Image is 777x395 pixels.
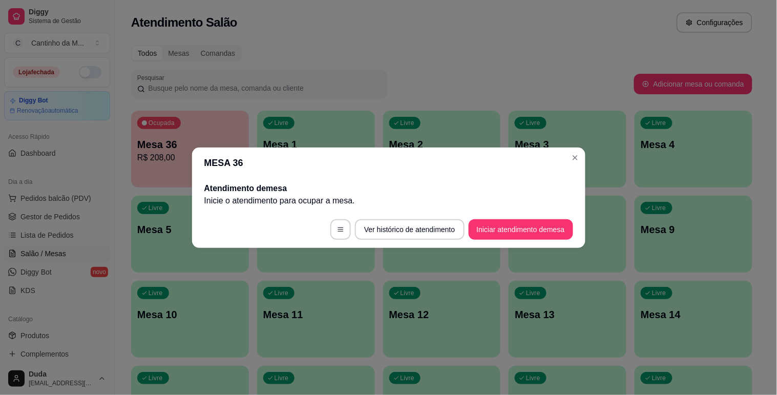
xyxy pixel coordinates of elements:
[567,150,583,166] button: Close
[192,148,585,178] header: MESA 36
[204,182,573,195] h2: Atendimento de mesa
[469,219,573,240] button: Iniciar atendimento demesa
[204,195,573,207] p: Inicie o atendimento para ocupar a mesa .
[355,219,464,240] button: Ver histórico de atendimento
